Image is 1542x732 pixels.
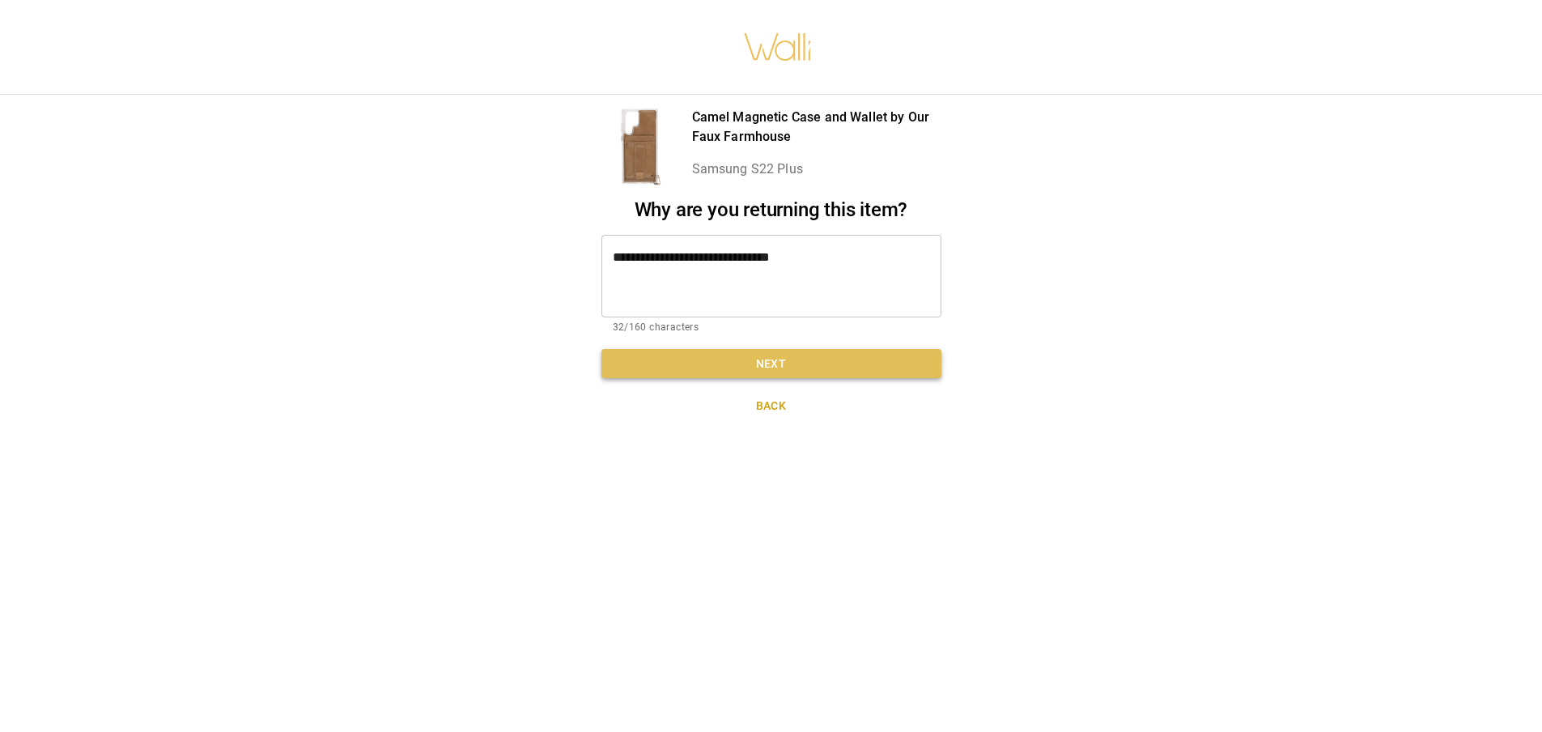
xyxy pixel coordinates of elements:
[601,349,941,379] button: Next
[613,320,930,336] p: 32/160 characters
[601,198,941,222] h2: Why are you returning this item?
[743,12,813,82] img: walli-inc.myshopify.com
[601,391,941,421] button: Back
[692,160,941,179] p: Samsung S22 Plus
[692,108,941,147] p: Camel Magnetic Case and Wallet by Our Faux Farmhouse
